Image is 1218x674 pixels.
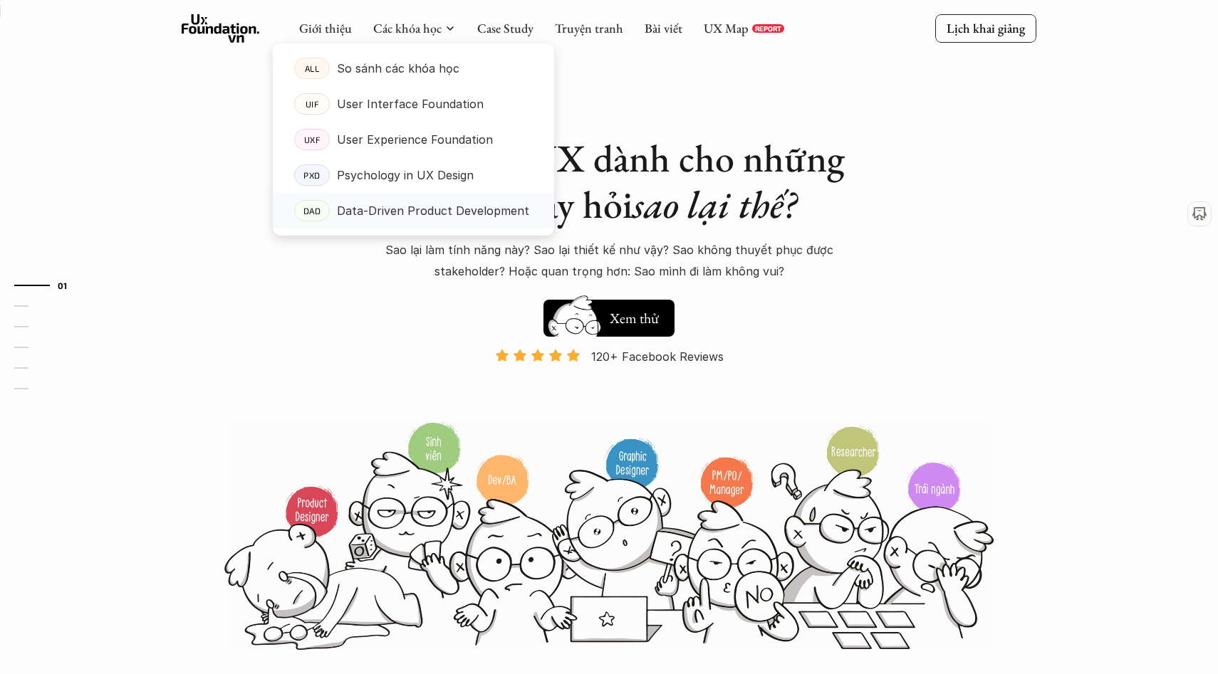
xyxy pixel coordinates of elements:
a: UX Map [704,20,749,36]
p: Sao lại làm tính năng này? Sao lại thiết kế như vậy? Sao không thuyết phục được stakeholder? Hoặc... [360,239,858,283]
p: Data-Driven Product Development [337,200,529,221]
a: Giới thiệu [299,20,352,36]
a: Truyện tranh [555,20,623,36]
p: UIF [306,99,319,109]
a: 01 [14,277,82,294]
p: User Interface Foundation [337,93,484,115]
p: UXF [304,135,321,144]
p: Psychology in UX Design [337,164,474,186]
a: 120+ Facebook Reviews [482,348,736,420]
a: DADData-Driven Product Development [273,193,554,228]
h5: Xem thử [608,308,660,328]
p: REPORT [755,24,781,33]
a: Lịch khai giảng [935,14,1036,42]
a: UXFUser Experience Foundation [273,122,554,157]
p: 120+ Facebook Reviews [591,346,724,367]
p: User Experience Foundation [337,129,493,150]
p: PXD [303,170,321,180]
a: Bài viết [645,20,682,36]
a: ALLSo sánh các khóa học [273,51,554,86]
h1: Khóa học UX dành cho những người hay hỏi [360,135,858,228]
p: ALL [305,63,320,73]
p: So sánh các khóa học [337,58,459,79]
a: Các khóa học [373,20,442,36]
p: Lịch khai giảng [947,20,1025,36]
a: Xem thử [543,293,675,337]
a: PXDPsychology in UX Design [273,157,554,193]
a: Case Study [477,20,533,36]
strong: 01 [58,280,68,290]
p: DAD [303,206,321,216]
em: sao lại thế? [633,179,796,229]
a: UIFUser Interface Foundation [273,86,554,122]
